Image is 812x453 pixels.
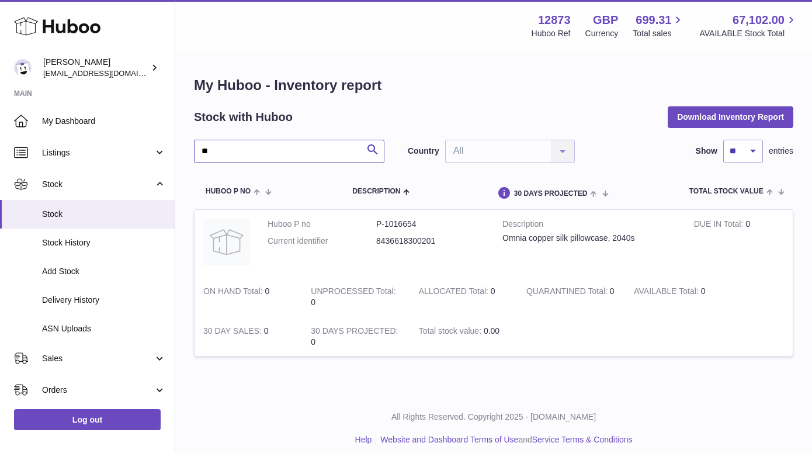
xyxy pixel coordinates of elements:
[689,188,764,195] span: Total stock value
[268,236,376,247] dt: Current identifier
[42,237,166,248] span: Stock History
[43,57,148,79] div: [PERSON_NAME]
[42,266,166,277] span: Add Stock
[203,286,265,299] strong: ON HAND Total
[699,28,798,39] span: AVAILABLE Stock Total
[203,219,250,265] img: product image
[43,68,172,78] span: [EMAIL_ADDRESS][DOMAIN_NAME]
[194,109,293,125] h2: Stock with Huboo
[593,12,618,28] strong: GBP
[484,326,499,336] span: 0.00
[352,188,400,195] span: Description
[696,146,717,157] label: Show
[769,146,793,157] span: entries
[194,76,793,95] h1: My Huboo - Inventory report
[685,210,793,277] td: 0
[419,286,491,299] strong: ALLOCATED Total
[311,326,398,338] strong: 30 DAYS PROJECTED
[634,286,700,299] strong: AVAILABLE Total
[14,59,32,77] img: tikhon.oleinikov@sleepandglow.com
[694,219,745,231] strong: DUE IN Total
[203,326,264,338] strong: 30 DAY SALES
[376,236,485,247] dd: 8436618300201
[633,12,685,39] a: 699.31 Total sales
[419,326,484,338] strong: Total stock value
[302,317,410,357] td: 0
[625,277,733,317] td: 0
[302,277,410,317] td: 0
[699,12,798,39] a: 67,102.00 AVAILABLE Stock Total
[42,116,166,127] span: My Dashboard
[636,12,671,28] span: 699.31
[195,277,302,317] td: 0
[610,286,615,296] span: 0
[532,28,571,39] div: Huboo Ref
[311,286,395,299] strong: UNPROCESSED Total
[380,435,518,444] a: Website and Dashboard Terms of Use
[42,295,166,306] span: Delivery History
[268,219,376,230] dt: Huboo P no
[195,317,302,357] td: 0
[502,233,676,244] div: Omnia copper silk pillowcase, 2040s
[526,286,610,299] strong: QUARANTINED Total
[376,434,632,445] li: and
[633,28,685,39] span: Total sales
[408,146,439,157] label: Country
[410,277,518,317] td: 0
[532,435,633,444] a: Service Terms & Conditions
[185,411,803,423] p: All Rights Reserved. Copyright 2025 - [DOMAIN_NAME]
[42,385,154,396] span: Orders
[514,190,588,198] span: 30 DAYS PROJECTED
[14,409,161,430] a: Log out
[668,106,793,127] button: Download Inventory Report
[376,219,485,230] dd: P-1016654
[502,219,676,233] strong: Description
[42,353,154,364] span: Sales
[733,12,785,28] span: 67,102.00
[538,12,571,28] strong: 12873
[42,147,154,158] span: Listings
[585,28,619,39] div: Currency
[42,323,166,334] span: ASN Uploads
[355,435,372,444] a: Help
[42,209,166,220] span: Stock
[42,179,154,190] span: Stock
[206,188,251,195] span: Huboo P no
